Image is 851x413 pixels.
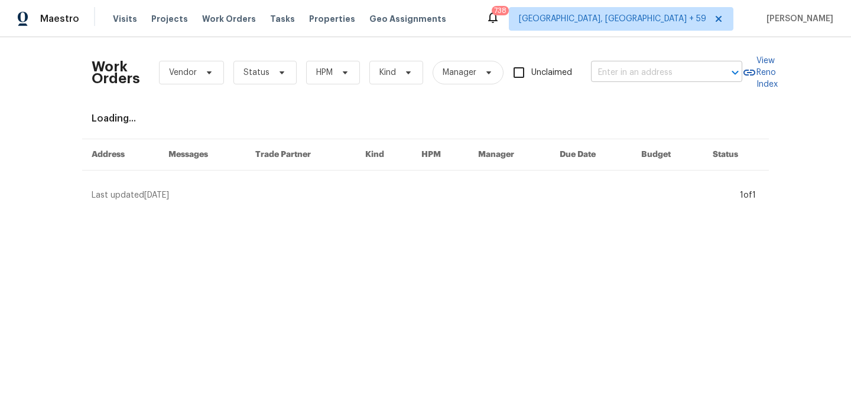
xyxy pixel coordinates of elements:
div: 738 [494,5,506,17]
button: Open [727,64,743,81]
span: Unclaimed [531,67,572,79]
th: HPM [412,139,469,171]
th: Manager [469,139,550,171]
div: Last updated [92,189,736,201]
span: [PERSON_NAME] [762,13,833,25]
a: View Reno Index [742,55,778,90]
span: HPM [316,67,333,78]
span: Visits [113,13,137,25]
th: Status [703,139,769,171]
span: Projects [151,13,188,25]
div: Loading... [92,113,759,124]
span: Vendor [169,67,197,78]
span: Maestro [40,13,79,25]
th: Address [82,139,159,171]
th: Budget [632,139,703,171]
span: Status [243,67,269,78]
span: [DATE] [144,191,169,199]
span: Kind [379,67,396,78]
span: Properties [309,13,355,25]
span: Tasks [270,15,295,23]
th: Kind [356,139,412,171]
span: Manager [443,67,476,78]
th: Due Date [550,139,632,171]
th: Messages [159,139,246,171]
span: Work Orders [202,13,256,25]
div: 1 of 1 [740,189,756,201]
h2: Work Orders [92,61,140,84]
span: Geo Assignments [369,13,446,25]
th: Trade Partner [246,139,356,171]
span: [GEOGRAPHIC_DATA], [GEOGRAPHIC_DATA] + 59 [519,13,706,25]
input: Enter in an address [591,64,709,82]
